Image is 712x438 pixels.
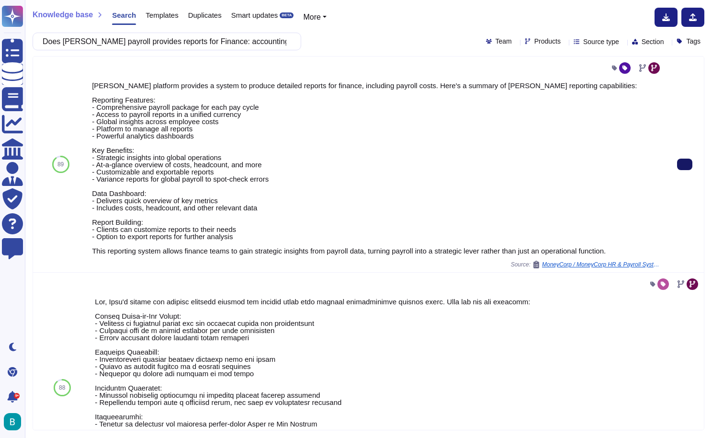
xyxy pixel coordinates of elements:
span: More [303,13,320,21]
div: 9+ [14,393,20,399]
input: Search a question or template... [38,33,291,50]
span: Products [534,38,561,45]
span: 89 [57,161,64,167]
span: Duplicates [188,12,222,19]
div: [PERSON_NAME] platform provides a system to produce detailed reports for finance, including payro... [92,82,662,254]
span: Section [642,38,664,45]
span: Source: [511,261,662,268]
span: MoneyCorp / MoneyCorp HR & Payroll System Requirements (2) [542,262,662,267]
span: Source type [583,38,619,45]
img: user [4,413,21,430]
span: Templates [146,12,178,19]
span: Smart updates [231,12,278,19]
span: Tags [686,38,701,45]
span: Knowledge base [33,11,93,19]
span: Search [112,12,136,19]
div: BETA [280,12,294,18]
button: user [2,411,28,432]
span: Team [496,38,512,45]
span: 88 [59,385,65,391]
button: More [303,12,327,23]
